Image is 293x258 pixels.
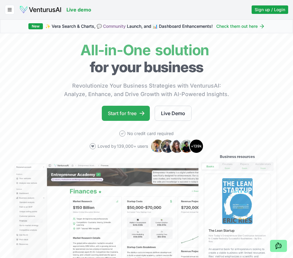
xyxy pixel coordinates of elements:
img: Avatar 4 [179,139,194,153]
a: Live demo [66,6,91,13]
a: Check them out here [216,23,265,29]
img: Avatar 3 [170,139,184,153]
a: Sign up / Login [252,5,288,14]
a: Community [103,24,126,29]
a: Live Demo [155,106,192,121]
img: logo [19,5,62,14]
div: New [28,23,43,29]
span: ✨ Vera Search & Charts, 💬 Launch, and 📊 Dashboard Enhancements! [45,23,213,29]
img: Avatar 1 [150,139,165,153]
a: Start for free [102,106,150,121]
img: Avatar 2 [160,139,175,153]
span: Sign up / Login [255,7,285,13]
